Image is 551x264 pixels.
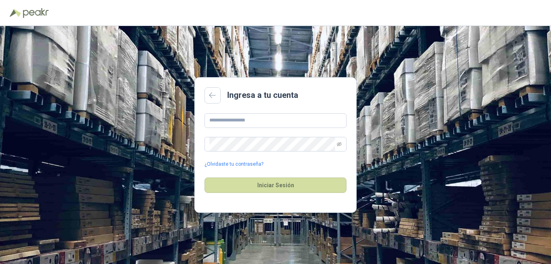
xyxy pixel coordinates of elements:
button: Iniciar Sesión [204,177,347,193]
span: eye-invisible [337,142,342,147]
img: Peakr [23,8,49,18]
a: ¿Olvidaste tu contraseña? [204,160,263,168]
img: Logo [10,9,21,17]
h2: Ingresa a tu cuenta [227,89,298,102]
